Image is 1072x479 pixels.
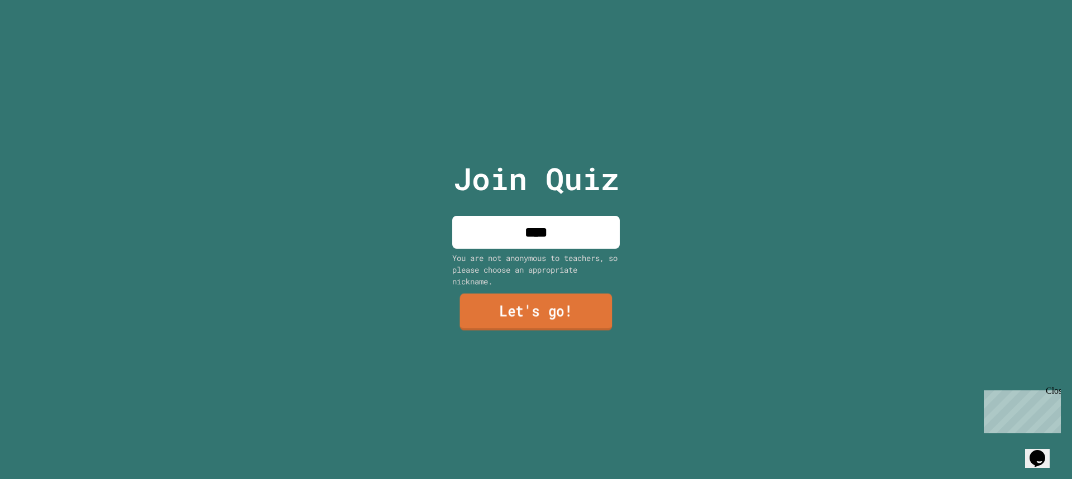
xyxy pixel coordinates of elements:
div: You are not anonymous to teachers, so please choose an appropriate nickname. [452,252,620,287]
p: Join Quiz [453,156,619,202]
iframe: chat widget [1025,434,1061,468]
a: Let's go! [460,294,612,331]
div: Chat with us now!Close [4,4,77,71]
iframe: chat widget [979,386,1061,433]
